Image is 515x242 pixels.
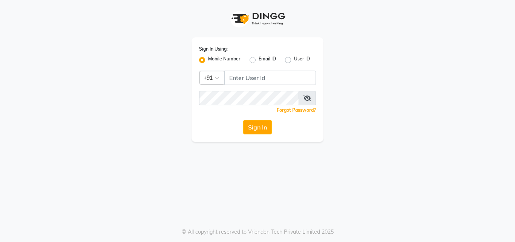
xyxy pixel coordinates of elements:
a: Forgot Password? [277,107,316,113]
button: Sign In [243,120,272,134]
label: Sign In Using: [199,46,228,52]
img: logo1.svg [227,8,288,30]
label: User ID [294,55,310,65]
label: Mobile Number [208,55,241,65]
input: Username [224,71,316,85]
input: Username [199,91,299,105]
label: Email ID [259,55,276,65]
